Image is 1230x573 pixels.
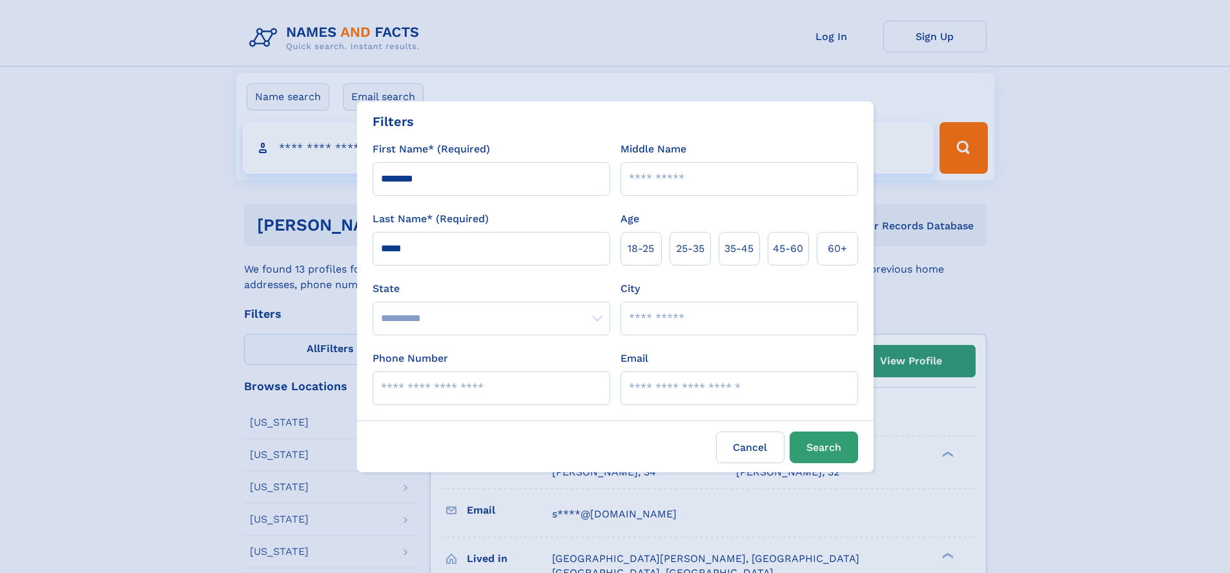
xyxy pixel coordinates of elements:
[628,241,654,256] span: 18‑25
[790,432,858,463] button: Search
[373,211,489,227] label: Last Name* (Required)
[724,241,753,256] span: 35‑45
[373,141,490,157] label: First Name* (Required)
[373,351,448,366] label: Phone Number
[620,281,640,297] label: City
[620,141,686,157] label: Middle Name
[716,432,784,463] label: Cancel
[620,211,639,227] label: Age
[620,351,648,366] label: Email
[373,281,610,297] label: State
[773,241,803,256] span: 45‑60
[373,112,414,131] div: Filters
[676,241,704,256] span: 25‑35
[828,241,847,256] span: 60+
